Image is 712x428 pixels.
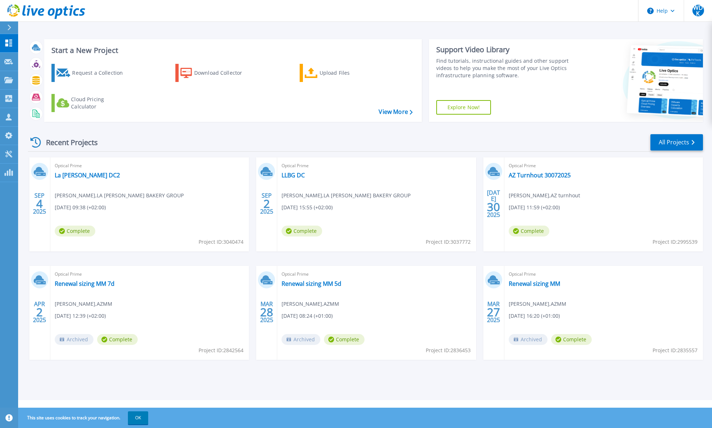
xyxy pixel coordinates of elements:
[260,309,273,315] span: 28
[509,203,560,211] span: [DATE] 11:59 (+02:00)
[509,300,566,308] span: [PERSON_NAME] , AZMM
[487,299,500,325] div: MAR 2025
[436,45,576,54] div: Support Video Library
[55,162,245,170] span: Optical Prime
[55,280,114,287] a: Renewal sizing MM 7d
[36,201,43,207] span: 4
[509,280,560,287] a: Renewal sizing MM
[51,94,132,112] a: Cloud Pricing Calculator
[199,238,243,246] span: Project ID: 3040474
[282,192,411,199] span: [PERSON_NAME] , LA [PERSON_NAME] BAKERY GROUP
[426,346,471,354] span: Project ID: 2836453
[551,334,592,345] span: Complete
[33,190,46,217] div: SEP 2025
[282,203,333,211] span: [DATE] 15:55 (+02:00)
[55,192,184,199] span: [PERSON_NAME] , LA [PERSON_NAME] BAKERY GROUP
[282,312,333,320] span: [DATE] 08:24 (+01:00)
[51,64,132,82] a: Request a Collection
[509,226,549,236] span: Complete
[653,238,698,246] span: Project ID: 2995539
[97,334,138,345] span: Complete
[55,334,93,345] span: Archived
[55,203,106,211] span: [DATE] 09:38 (+02:00)
[55,312,106,320] span: [DATE] 12:39 (+02:00)
[509,334,547,345] span: Archived
[282,172,305,179] a: LLBG DC
[487,309,500,315] span: 27
[282,334,320,345] span: Archived
[55,226,95,236] span: Complete
[379,108,412,115] a: View More
[175,64,256,82] a: Download Collector
[509,312,560,320] span: [DATE] 16:20 (+01:00)
[36,309,43,315] span: 2
[51,46,412,54] h3: Start a New Project
[692,5,704,16] span: WDK
[199,346,243,354] span: Project ID: 2842564
[282,162,471,170] span: Optical Prime
[260,190,274,217] div: SEP 2025
[33,299,46,325] div: APR 2025
[653,346,698,354] span: Project ID: 2835557
[320,66,378,80] div: Upload Files
[487,190,500,217] div: [DATE] 2025
[426,238,471,246] span: Project ID: 3037772
[650,134,703,151] a: All Projects
[55,270,245,278] span: Optical Prime
[436,100,491,115] a: Explore Now!
[20,411,148,424] span: This site uses cookies to track your navigation.
[282,226,322,236] span: Complete
[436,57,576,79] div: Find tutorials, instructional guides and other support videos to help you make the most of your L...
[194,66,252,80] div: Download Collector
[55,172,120,179] a: La [PERSON_NAME] DC2
[324,334,365,345] span: Complete
[128,411,148,424] button: OK
[263,201,270,207] span: 2
[282,270,471,278] span: Optical Prime
[260,299,274,325] div: MAR 2025
[282,300,339,308] span: [PERSON_NAME] , AZMM
[509,192,580,199] span: [PERSON_NAME] , AZ turnhout
[71,96,129,110] div: Cloud Pricing Calculator
[72,66,130,80] div: Request a Collection
[55,300,112,308] span: [PERSON_NAME] , AZMM
[282,280,341,287] a: Renewal sizing MM 5d
[509,172,571,179] a: AZ Turnhout 30072025
[487,204,500,210] span: 30
[28,133,108,151] div: Recent Projects
[300,64,380,82] a: Upload Files
[509,270,699,278] span: Optical Prime
[509,162,699,170] span: Optical Prime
